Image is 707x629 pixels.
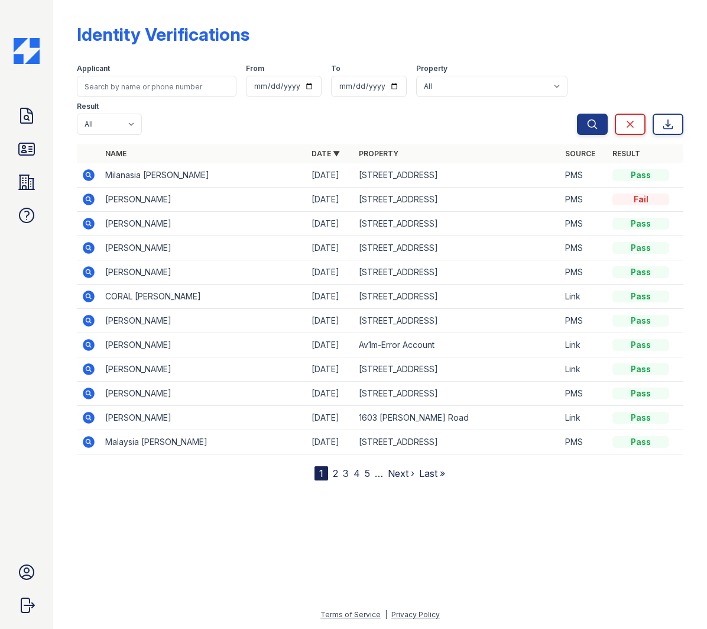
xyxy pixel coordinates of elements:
[354,212,560,236] td: [STREET_ADDRESS]
[100,260,307,285] td: [PERSON_NAME]
[100,406,307,430] td: [PERSON_NAME]
[612,363,669,375] div: Pass
[307,260,354,285] td: [DATE]
[560,357,608,382] td: Link
[312,149,340,158] a: Date ▼
[77,102,99,111] label: Result
[354,406,560,430] td: 1603 [PERSON_NAME] Road
[612,218,669,230] div: Pass
[307,285,354,309] td: [DATE]
[388,467,414,479] a: Next ›
[100,188,307,212] td: [PERSON_NAME]
[105,149,127,158] a: Name
[307,309,354,333] td: [DATE]
[100,163,307,188] td: Milanasia [PERSON_NAME]
[100,430,307,454] td: Malaysia [PERSON_NAME]
[354,430,560,454] td: [STREET_ADDRESS]
[307,357,354,382] td: [DATE]
[353,467,360,479] a: 4
[100,333,307,357] td: [PERSON_NAME]
[612,436,669,448] div: Pass
[560,260,608,285] td: PMS
[100,285,307,309] td: CORAL [PERSON_NAME]
[560,212,608,236] td: PMS
[354,309,560,333] td: [STREET_ADDRESS]
[246,64,264,73] label: From
[385,610,387,619] div: |
[354,382,560,406] td: [STREET_ADDRESS]
[100,212,307,236] td: [PERSON_NAME]
[560,382,608,406] td: PMS
[307,188,354,212] td: [DATE]
[307,333,354,357] td: [DATE]
[354,285,560,309] td: [STREET_ADDRESS]
[560,163,608,188] td: PMS
[354,163,560,188] td: [STREET_ADDRESS]
[307,430,354,454] td: [DATE]
[560,309,608,333] td: PMS
[333,467,338,479] a: 2
[100,236,307,260] td: [PERSON_NAME]
[354,236,560,260] td: [STREET_ADDRESS]
[612,412,669,424] div: Pass
[100,357,307,382] td: [PERSON_NAME]
[560,333,608,357] td: Link
[100,309,307,333] td: [PERSON_NAME]
[14,38,40,64] img: CE_Icon_Blue-c292c112584629df590d857e76928e9f676e5b41ef8f769ba2f05ee15b207248.png
[320,610,381,619] a: Terms of Service
[100,382,307,406] td: [PERSON_NAME]
[419,467,445,479] a: Last »
[307,236,354,260] td: [DATE]
[612,315,669,327] div: Pass
[560,188,608,212] td: PMS
[565,149,595,158] a: Source
[560,236,608,260] td: PMS
[612,291,669,302] div: Pass
[359,149,398,158] a: Property
[354,260,560,285] td: [STREET_ADDRESS]
[612,149,640,158] a: Result
[416,64,447,73] label: Property
[77,76,236,97] input: Search by name or phone number
[77,24,249,45] div: Identity Verifications
[354,333,560,357] td: Av1m-Error Account
[612,266,669,278] div: Pass
[612,388,669,399] div: Pass
[307,212,354,236] td: [DATE]
[314,466,328,480] div: 1
[612,242,669,254] div: Pass
[343,467,349,479] a: 3
[612,339,669,351] div: Pass
[365,467,370,479] a: 5
[354,188,560,212] td: [STREET_ADDRESS]
[375,466,383,480] span: …
[307,163,354,188] td: [DATE]
[612,169,669,181] div: Pass
[391,610,440,619] a: Privacy Policy
[560,406,608,430] td: Link
[560,430,608,454] td: PMS
[612,193,669,205] div: Fail
[331,64,340,73] label: To
[307,406,354,430] td: [DATE]
[560,285,608,309] td: Link
[354,357,560,382] td: [STREET_ADDRESS]
[77,64,110,73] label: Applicant
[307,382,354,406] td: [DATE]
